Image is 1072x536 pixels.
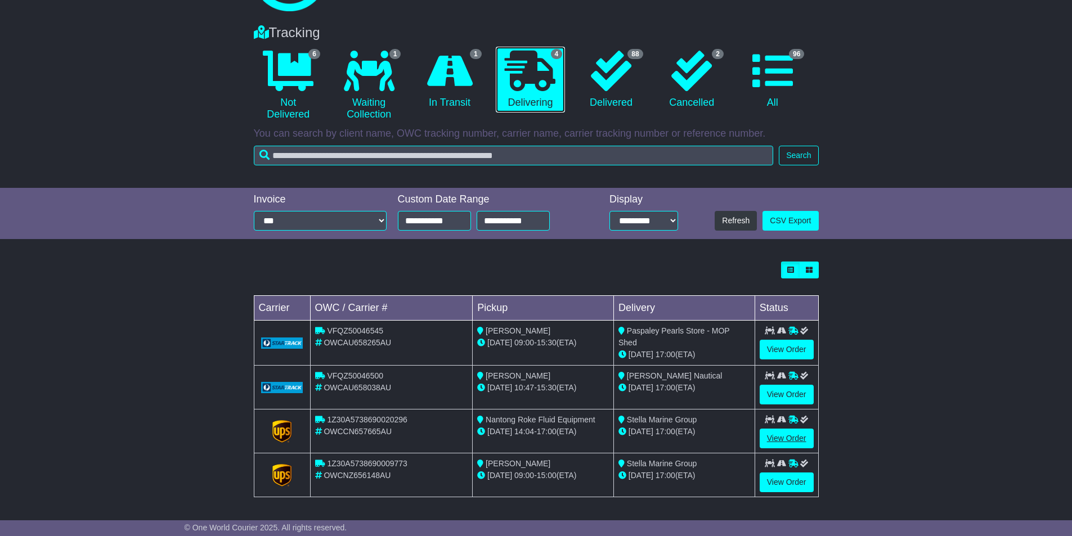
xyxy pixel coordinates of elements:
[779,146,818,165] button: Search
[327,415,407,424] span: 1Z30A5738690020296
[496,47,565,113] a: 4 Delivering
[738,47,807,113] a: 96 All
[551,49,563,59] span: 4
[477,470,609,481] div: - (ETA)
[760,385,814,404] a: View Order
[486,415,595,424] span: Nantong Roke Fluid Equipment
[657,47,726,113] a: 2 Cancelled
[618,326,730,347] span: Paspaley Pearls Store - MOP Shed
[334,47,403,125] a: 1 Waiting Collection
[627,371,723,380] span: [PERSON_NAME] Nautical
[308,49,320,59] span: 6
[324,338,391,347] span: OWCAU658265AU
[760,340,814,359] a: View Order
[324,383,391,392] span: OWCAU658038AU
[477,337,609,349] div: - (ETA)
[618,349,750,361] div: (ETA)
[789,49,804,59] span: 96
[712,49,724,59] span: 2
[324,471,391,480] span: OWCNZ656148AU
[514,383,534,392] span: 10:47
[760,429,814,448] a: View Order
[609,193,678,206] div: Display
[261,382,303,393] img: GetCarrierServiceLogo
[261,337,303,349] img: GetCarrierServiceLogo
[618,470,750,481] div: (ETA)
[487,383,512,392] span: [DATE]
[324,427,392,436] span: OWCCN657665AU
[254,296,310,321] td: Carrier
[514,471,534,480] span: 09:00
[389,49,401,59] span: 1
[627,459,697,468] span: Stella Marine Group
[470,49,482,59] span: 1
[487,338,512,347] span: [DATE]
[537,338,557,347] span: 15:30
[473,296,614,321] td: Pickup
[715,211,757,231] button: Refresh
[656,427,675,436] span: 17:00
[486,459,550,468] span: [PERSON_NAME]
[185,523,347,532] span: © One World Courier 2025. All rights reserved.
[477,382,609,394] div: - (ETA)
[486,371,550,380] span: [PERSON_NAME]
[613,296,755,321] td: Delivery
[514,338,534,347] span: 09:00
[327,459,407,468] span: 1Z30A5738690009773
[537,427,557,436] span: 17:00
[254,193,387,206] div: Invoice
[618,382,750,394] div: (ETA)
[576,47,645,113] a: 88 Delivered
[272,464,291,487] img: GetCarrierServiceLogo
[537,383,557,392] span: 15:30
[487,471,512,480] span: [DATE]
[629,427,653,436] span: [DATE]
[656,383,675,392] span: 17:00
[627,415,697,424] span: Stella Marine Group
[327,371,383,380] span: VFQZ50046500
[398,193,578,206] div: Custom Date Range
[537,471,557,480] span: 15:00
[248,25,824,41] div: Tracking
[254,47,323,125] a: 6 Not Delivered
[755,296,818,321] td: Status
[327,326,383,335] span: VFQZ50046545
[762,211,818,231] a: CSV Export
[627,49,643,59] span: 88
[272,420,291,443] img: GetCarrierServiceLogo
[254,128,819,140] p: You can search by client name, OWC tracking number, carrier name, carrier tracking number or refe...
[310,296,473,321] td: OWC / Carrier #
[629,383,653,392] span: [DATE]
[477,426,609,438] div: - (ETA)
[629,350,653,359] span: [DATE]
[415,47,484,113] a: 1 In Transit
[760,472,814,492] a: View Order
[629,471,653,480] span: [DATE]
[486,326,550,335] span: [PERSON_NAME]
[656,350,675,359] span: 17:00
[618,426,750,438] div: (ETA)
[487,427,512,436] span: [DATE]
[656,471,675,480] span: 17:00
[514,427,534,436] span: 14:04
